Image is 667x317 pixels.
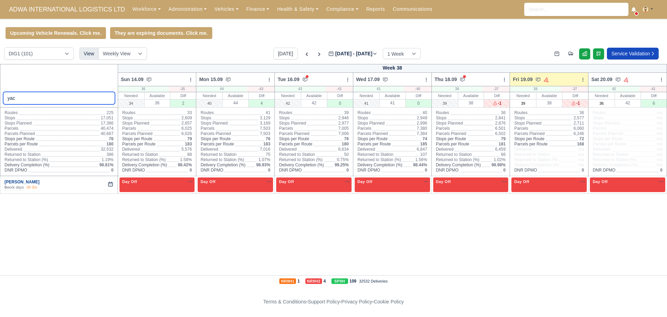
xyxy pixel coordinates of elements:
span: Stops Planned [514,121,541,126]
span: Parcels per Route [5,142,38,147]
a: They are expiring documents. Click me. [110,27,212,39]
span: Parcels Planned [357,131,388,136]
span: Stops per Route [514,136,544,142]
span: Stops per Route [279,136,309,142]
span: 2,657 [181,121,192,126]
span: Delivered [5,147,22,152]
span: 98.98% [492,163,506,167]
span: Stops [122,116,133,121]
span: 2,949 [417,116,427,120]
span: 181 [499,142,505,146]
span: 32,532 [101,147,114,152]
span: 1.56% [415,157,427,162]
div: -43 [247,86,274,92]
span: Parcels Planned [122,131,153,136]
span: Parcels per Route [593,142,626,147]
span: 7,503 [260,126,270,131]
span: 6,459 [495,147,505,152]
div: Needed [432,92,458,99]
span: Stops [279,116,290,121]
span: 2,609 [181,116,192,120]
span: n/a [657,116,662,120]
div: -41 [639,86,667,92]
span: 1.07% [258,157,270,162]
span: Returned to Station [122,152,158,157]
span: n/a [578,147,584,152]
strong: 4 [323,278,326,284]
span: Parcels per Route [514,142,547,147]
span: Returned to Station [357,152,393,157]
span: 36 [501,110,505,115]
div: -40 [404,86,431,92]
span: 6,847 [417,147,427,152]
span: 7,384 [417,131,427,136]
span: n/a [578,163,584,167]
span: Day Off [591,179,609,184]
span: Parcels [279,126,293,131]
span: 0 [582,168,584,173]
span: Mon 15.09 [199,76,223,83]
span: Delivery Completion (%) [436,163,481,168]
span: 2,996 [417,121,427,126]
div: Needed [510,92,536,99]
a: ADWA INTERNATIONAL LOGISTICS LTD [6,3,129,16]
div: -1 [562,99,588,107]
a: Terms & Conditions [263,299,306,304]
input: Search contractors... [3,92,115,104]
span: 74 [422,136,427,141]
div: Needed [275,92,301,99]
span: Routes [200,110,214,116]
div: Available [615,92,641,99]
span: DNR DPMO [5,168,27,173]
span: 41 [266,110,270,115]
span: n/a [657,136,662,141]
span: DNR DPMO [357,168,380,173]
span: Delivered [357,147,375,152]
span: 168 [577,142,584,146]
span: 2,711 [574,121,584,126]
span: Parcels Planned [514,131,544,136]
span: Delivery Completion (%) [200,163,245,168]
span: 183 [263,142,270,146]
span: 183 [185,142,192,146]
span: 3,169 [260,121,270,126]
span: 0.75% [337,157,349,162]
span: 7,006 [338,131,349,136]
span: 6,025 [181,126,192,131]
span: 88 [187,152,192,157]
a: Upcoming Vehicle Renewals. Click me. [6,27,106,39]
span: 0 [346,168,349,173]
span: Day Off [121,179,139,184]
span: n/a [657,147,662,152]
button: [DATE] [273,48,298,60]
a: Service Validation [607,48,659,60]
div: - - - [135,298,532,306]
span: 17,051 [101,116,114,120]
span: Stops [5,116,15,121]
span: 6,060 [574,126,584,131]
span: 98.93% [256,163,270,167]
div: View [79,47,99,60]
span: 50 [344,152,349,157]
span: 0 [660,168,662,173]
div: Available [380,92,405,99]
span: Routes [122,110,135,116]
span: Stops per Route [122,136,153,142]
span: Parcels per Route [200,142,234,147]
span: Stops per Route [200,136,231,142]
span: 40,667 [101,131,114,136]
div: -35 [169,86,196,92]
div: Diff [327,92,353,99]
span: n/a [657,142,662,146]
span: DNR DPMO [122,168,145,173]
div: -37 [561,86,588,92]
span: 2,841 [495,116,505,120]
div: Diff [641,92,667,99]
span: 6,246 [574,131,584,136]
span: Stops [514,116,525,121]
span: Delivery Completion (%) [514,163,559,168]
span: Routes [279,110,292,116]
span: 39 [344,110,349,115]
span: Stops Planned [200,121,228,126]
span: Stops per Route [436,136,466,142]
